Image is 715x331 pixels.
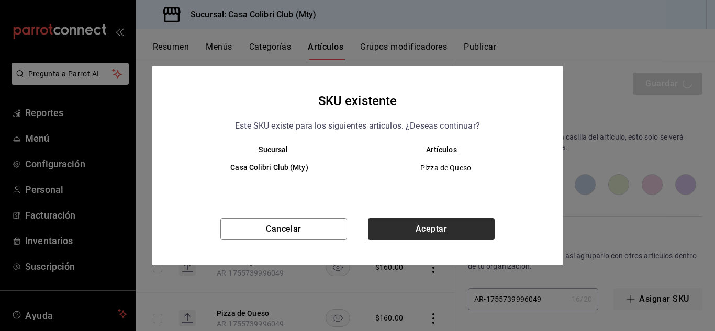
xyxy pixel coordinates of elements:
th: Sucursal [173,145,357,154]
h6: Casa Colibri Club (Mty) [189,162,349,174]
th: Artículos [357,145,542,154]
button: Aceptar [368,218,495,240]
h4: SKU existente [318,91,397,111]
span: Pizza de Queso [366,163,525,173]
p: Este SKU existe para los siguientes articulos. ¿Deseas continuar? [235,119,480,133]
button: Cancelar [220,218,347,240]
